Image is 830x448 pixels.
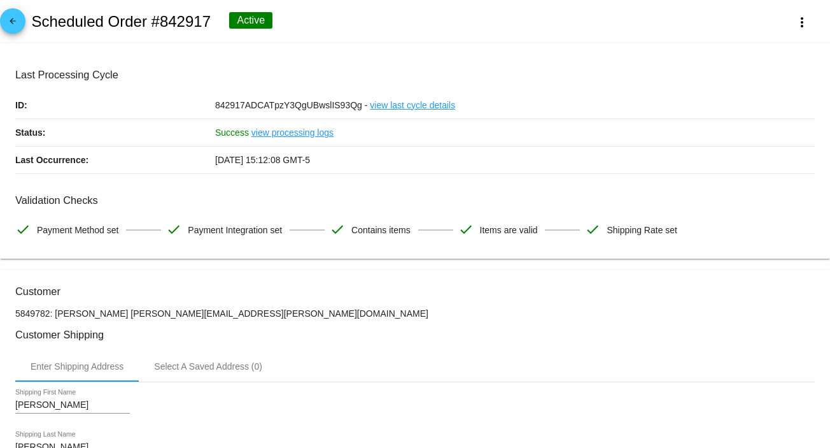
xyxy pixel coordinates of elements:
[15,308,815,319] p: 5849782: [PERSON_NAME] [PERSON_NAME][EMAIL_ADDRESS][PERSON_NAME][DOMAIN_NAME]
[154,361,262,372] div: Select A Saved Address (0)
[15,92,215,119] p: ID:
[15,222,31,237] mat-icon: check
[5,17,20,32] mat-icon: arrow_back
[351,217,411,243] span: Contains items
[15,285,815,298] h3: Customer
[188,217,282,243] span: Payment Integration set
[31,13,211,31] h2: Scheduled Order #842917
[585,222,600,237] mat-icon: check
[480,217,538,243] span: Items are valid
[166,222,181,237] mat-icon: check
[15,194,815,206] h3: Validation Checks
[229,12,272,29] div: Active
[251,119,334,146] a: view processing logs
[215,127,249,138] span: Success
[15,147,215,173] p: Last Occurrence:
[37,217,118,243] span: Payment Method set
[330,222,345,237] mat-icon: check
[31,361,123,372] div: Enter Shipping Address
[15,69,815,81] h3: Last Processing Cycle
[794,15,810,30] mat-icon: more_vert
[458,222,474,237] mat-icon: check
[15,400,130,410] input: Shipping First Name
[370,92,455,119] a: view last cycle details
[15,119,215,146] p: Status:
[15,329,815,341] h3: Customer Shipping
[607,217,677,243] span: Shipping Rate set
[215,100,367,110] span: 842917ADCATpzY3QgUBwslIS93Qg -
[215,155,310,165] span: [DATE] 15:12:08 GMT-5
